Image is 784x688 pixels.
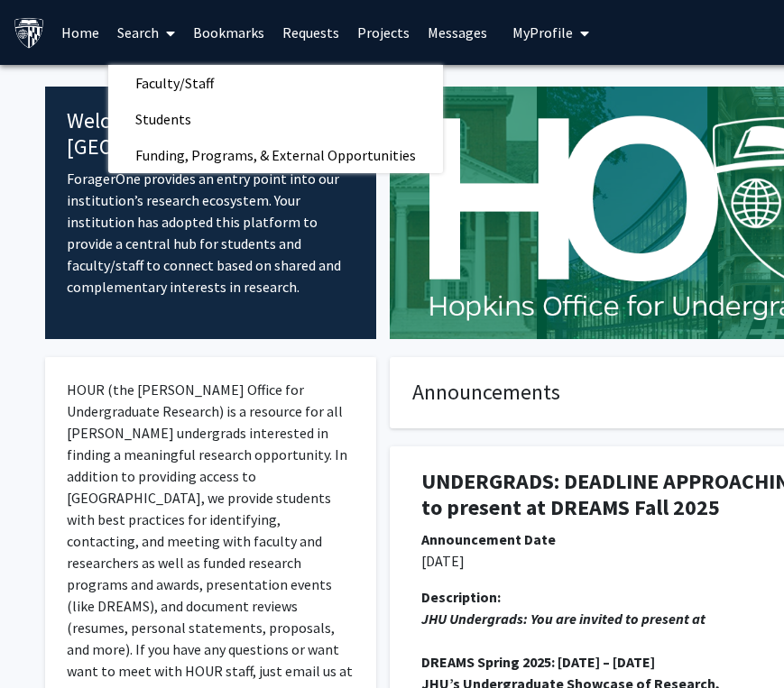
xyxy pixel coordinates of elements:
[14,607,77,674] iframe: Chat
[348,1,419,64] a: Projects
[512,23,573,41] span: My Profile
[67,108,355,161] h4: Welcome to [GEOGRAPHIC_DATA]
[108,105,443,133] a: Students
[419,1,496,64] a: Messages
[108,69,443,96] a: Faculty/Staff
[273,1,348,64] a: Requests
[52,1,108,64] a: Home
[108,142,443,169] a: Funding, Programs, & External Opportunities
[14,17,45,49] img: Johns Hopkins University Logo
[67,168,355,298] p: ForagerOne provides an entry point into our institution’s research ecosystem. Your institution ha...
[184,1,273,64] a: Bookmarks
[421,610,706,628] em: JHU Undergrads: You are invited to present at
[421,653,655,671] strong: DREAMS Spring 2025: [DATE] – [DATE]
[108,1,184,64] a: Search
[108,65,241,101] span: Faculty/Staff
[108,137,443,173] span: Funding, Programs, & External Opportunities
[108,101,218,137] span: Students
